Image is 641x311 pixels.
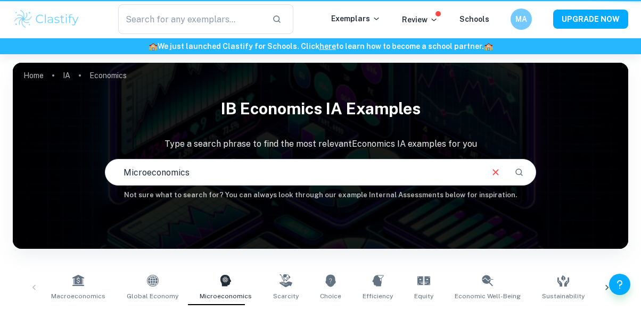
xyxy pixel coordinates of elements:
p: Economics [89,70,127,81]
p: Type a search phrase to find the most relevant Economics IA examples for you [13,138,628,150]
p: Review [402,14,438,26]
a: here [319,42,336,51]
a: Schools [459,15,489,23]
button: Help and Feedback [609,274,630,295]
button: UPGRADE NOW [553,10,628,29]
span: Scarcity [273,291,299,301]
h6: MA [515,13,528,25]
h6: We just launched Clastify for Schools. Click to learn how to become a school partner. [2,40,639,52]
button: Search [510,163,528,181]
span: Equity [414,291,433,301]
button: MA [511,9,532,30]
img: Clastify logo [13,9,80,30]
a: Home [23,68,44,83]
span: Macroeconomics [51,291,105,301]
button: Clear [486,162,506,182]
span: Microeconomics [200,291,252,301]
a: IA [63,68,70,83]
span: Global Economy [127,291,178,301]
span: Efficiency [363,291,393,301]
p: Exemplars [331,13,381,24]
span: 🏫 [484,42,493,51]
span: Sustainability [542,291,585,301]
span: Economic Well-Being [455,291,521,301]
h1: IB Economics IA examples [13,93,628,125]
input: E.g. smoking and tax, tariffs, global economy... [105,157,481,187]
h6: Not sure what to search for? You can always look through our example Internal Assessments below f... [13,190,628,200]
span: 🏫 [149,42,158,51]
input: Search for any exemplars... [118,4,264,34]
span: Choice [320,291,341,301]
